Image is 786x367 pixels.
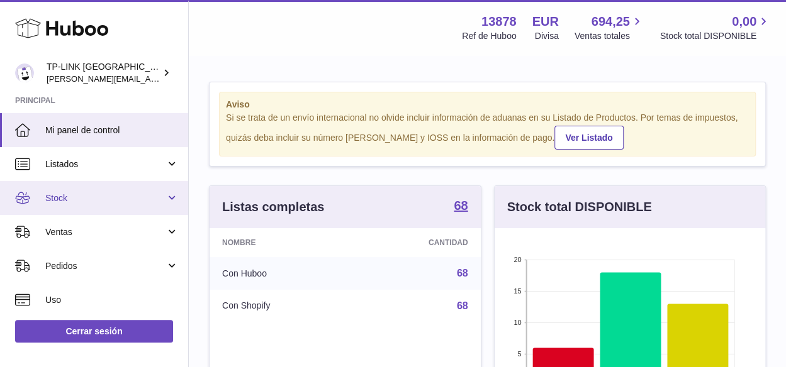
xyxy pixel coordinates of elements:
[660,30,771,42] span: Stock total DISPONIBLE
[732,13,756,30] span: 0,00
[45,158,166,170] span: Listados
[457,300,468,311] a: 68
[210,257,354,290] td: Con Huboo
[514,256,521,263] text: 20
[462,30,516,42] div: Ref de Huboo
[532,13,559,30] strong: EUR
[210,290,354,322] td: Con Shopify
[45,124,179,136] span: Mi panel de control
[514,287,521,295] text: 15
[15,320,173,342] a: Cerrar sesión
[454,199,468,214] a: 68
[535,30,559,42] div: Divisa
[47,74,252,84] span: [PERSON_NAME][EMAIL_ADDRESS][DOMAIN_NAME]
[222,199,324,216] h3: Listas completas
[45,260,166,272] span: Pedidos
[15,63,34,82] img: celia.yan@tp-link.com
[660,13,771,42] a: 0,00 Stock total DISPONIBLE
[481,13,517,30] strong: 13878
[457,268,468,278] a: 68
[514,319,521,326] text: 10
[517,350,521,358] text: 5
[45,226,166,238] span: Ventas
[47,61,160,85] div: TP-LINK [GEOGRAPHIC_DATA], SOCIEDAD LIMITADA
[575,13,644,42] a: 694,25 Ventas totales
[354,228,481,257] th: Cantidad
[226,99,749,111] strong: Aviso
[575,30,644,42] span: Ventas totales
[45,294,179,306] span: Uso
[454,199,468,212] strong: 68
[592,13,630,30] span: 694,25
[554,126,623,150] a: Ver Listado
[507,199,652,216] h3: Stock total DISPONIBLE
[45,192,166,204] span: Stock
[226,112,749,150] div: Si se trata de un envío internacional no olvide incluir información de aduanas en su Listado de P...
[210,228,354,257] th: Nombre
